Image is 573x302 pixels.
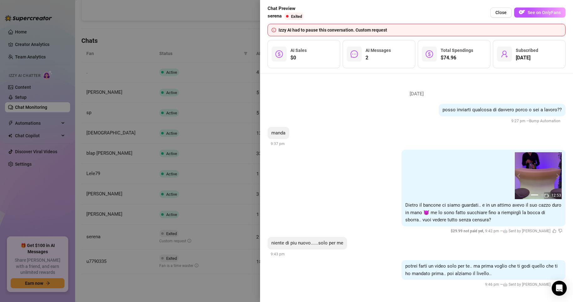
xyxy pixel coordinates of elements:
[441,54,473,62] span: $74.96
[350,50,358,58] span: message
[271,130,285,136] span: manda
[503,229,550,233] span: 🤖 Sent by [PERSON_NAME]
[551,193,561,198] span: 12:53
[268,13,282,20] span: serena
[451,229,485,233] span: $ 29.99 not paid yet ,
[515,152,562,199] img: media
[501,50,508,58] span: user-add
[279,27,561,33] div: Izzy AI had to pause this conversation. Custom request
[271,252,285,256] span: 9:43 pm
[272,28,276,32] span: info-circle
[495,10,507,15] span: Close
[290,48,307,53] span: AI Sales
[511,119,562,123] span: 9:27 pm —
[519,9,525,15] img: OF
[405,263,558,276] span: potrei farti un video solo per te.. ma prima voglio che ti godi quello che ti ho mandato prima.. ...
[366,54,391,62] span: 2
[405,90,428,98] span: [DATE]
[552,229,556,233] span: like
[271,142,285,146] span: 9:37 pm
[271,240,343,246] span: niente di piu nuovo......solo per me
[366,48,391,53] span: AI Messages
[517,173,522,178] button: prev
[503,282,550,287] span: 🤖 Sent by [PERSON_NAME]
[291,14,302,19] span: Exited
[516,48,538,53] span: Subscribed
[516,54,538,62] span: [DATE]
[554,173,559,178] button: next
[451,229,562,233] span: 9:42 pm —
[545,194,549,198] span: video-camera
[558,229,562,233] span: dislike
[441,48,473,53] span: Total Spendings
[528,10,561,15] span: See on OnlyFans
[514,8,565,18] button: OFSee on OnlyFans
[552,281,567,296] div: Open Intercom Messenger
[485,282,562,287] span: 9:46 pm —
[426,50,433,58] span: dollar
[529,119,560,123] span: Bump Automation
[490,8,512,18] button: Close
[443,107,562,113] span: posso inviarti qualcosa di davvero porco o sei a lavoro??
[275,50,283,58] span: dollar
[268,5,306,13] span: Chat Preview
[405,202,561,223] span: Dietro il bancone ci siamo guardati.. e in un attimo avevo il suo cazzo duro in mano 😈 me lo sono...
[290,54,307,62] span: $0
